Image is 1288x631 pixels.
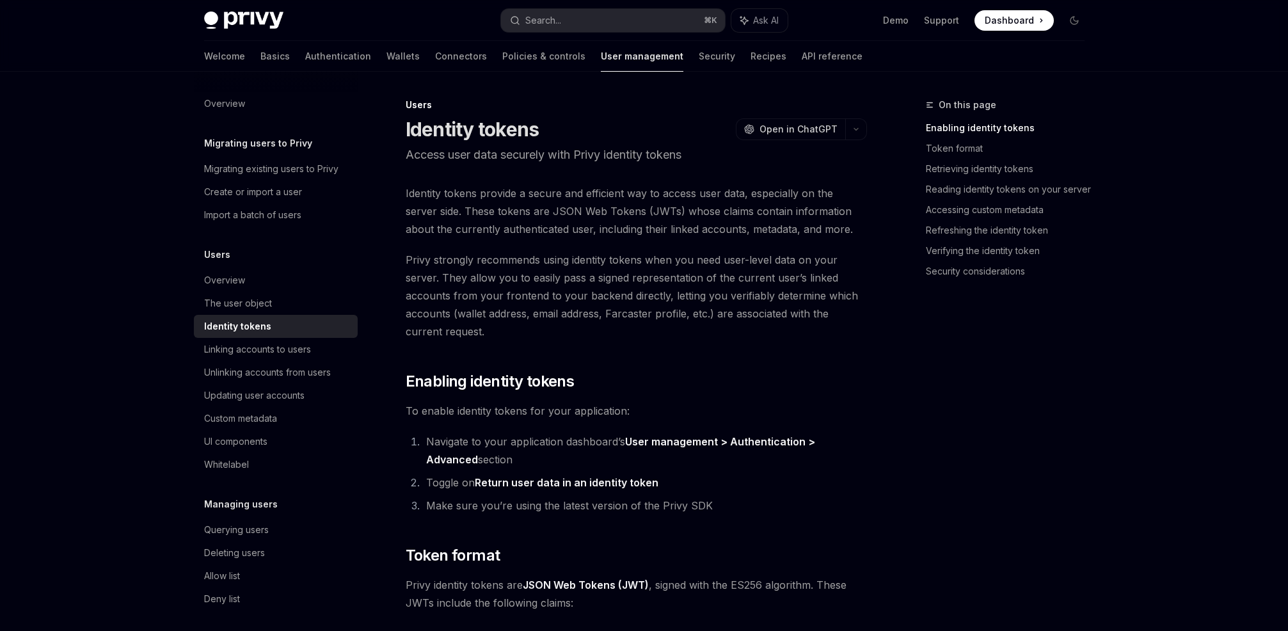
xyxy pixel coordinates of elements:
[194,361,358,384] a: Unlinking accounts from users
[502,41,585,72] a: Policies & controls
[194,384,358,407] a: Updating user accounts
[406,402,867,420] span: To enable identity tokens for your application:
[204,545,265,561] div: Deleting users
[204,273,245,288] div: Overview
[406,251,867,340] span: Privy strongly recommends using identity tokens when you need user-level data on your server. The...
[194,180,358,204] a: Create or import a user
[260,41,290,72] a: Basics
[194,587,358,611] a: Deny list
[406,576,867,612] span: Privy identity tokens are , signed with the ES256 algorithm. These JWTs include the following cla...
[204,388,305,403] div: Updating user accounts
[194,269,358,292] a: Overview
[699,41,735,72] a: Security
[926,159,1095,179] a: Retrieving identity tokens
[985,14,1034,27] span: Dashboard
[194,315,358,338] a: Identity tokens
[759,123,838,136] span: Open in ChatGPT
[926,261,1095,282] a: Security considerations
[406,99,867,111] div: Users
[435,41,487,72] a: Connectors
[926,179,1095,200] a: Reading identity tokens on your server
[194,564,358,587] a: Allow list
[883,14,909,27] a: Demo
[1064,10,1085,31] button: Toggle dark mode
[386,41,420,72] a: Wallets
[422,497,867,515] li: Make sure you’re using the latest version of the Privy SDK
[204,591,240,607] div: Deny list
[194,453,358,476] a: Whitelabel
[422,474,867,491] li: Toggle on
[406,184,867,238] span: Identity tokens provide a secure and efficient way to access user data, especially on the server ...
[501,9,725,32] button: Search...⌘K
[926,200,1095,220] a: Accessing custom metadata
[305,41,371,72] a: Authentication
[736,118,845,140] button: Open in ChatGPT
[204,12,283,29] img: dark logo
[204,411,277,426] div: Custom metadata
[926,241,1095,261] a: Verifying the identity token
[601,41,683,72] a: User management
[194,92,358,115] a: Overview
[753,14,779,27] span: Ask AI
[475,476,658,489] strong: Return user data in an identity token
[194,407,358,430] a: Custom metadata
[204,319,271,334] div: Identity tokens
[926,138,1095,159] a: Token format
[731,9,788,32] button: Ask AI
[204,136,312,151] h5: Migrating users to Privy
[974,10,1054,31] a: Dashboard
[204,522,269,538] div: Querying users
[204,365,331,380] div: Unlinking accounts from users
[204,96,245,111] div: Overview
[926,118,1095,138] a: Enabling identity tokens
[406,371,575,392] span: Enabling identity tokens
[194,541,358,564] a: Deleting users
[204,41,245,72] a: Welcome
[204,247,230,262] h5: Users
[204,434,267,449] div: UI components
[751,41,786,72] a: Recipes
[204,568,240,584] div: Allow list
[704,15,717,26] span: ⌘ K
[204,184,302,200] div: Create or import a user
[924,14,959,27] a: Support
[204,342,311,357] div: Linking accounts to users
[194,430,358,453] a: UI components
[802,41,863,72] a: API reference
[422,433,867,468] li: Navigate to your application dashboard’s section
[406,146,867,164] p: Access user data securely with Privy identity tokens
[194,204,358,227] a: Import a batch of users
[204,161,338,177] div: Migrating existing users to Privy
[194,518,358,541] a: Querying users
[204,207,301,223] div: Import a batch of users
[525,13,561,28] div: Search...
[204,497,278,512] h5: Managing users
[926,220,1095,241] a: Refreshing the identity token
[194,338,358,361] a: Linking accounts to users
[939,97,996,113] span: On this page
[204,296,272,311] div: The user object
[406,545,500,566] span: Token format
[406,118,539,141] h1: Identity tokens
[204,457,249,472] div: Whitelabel
[194,157,358,180] a: Migrating existing users to Privy
[523,579,649,592] a: JSON Web Tokens (JWT)
[194,292,358,315] a: The user object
